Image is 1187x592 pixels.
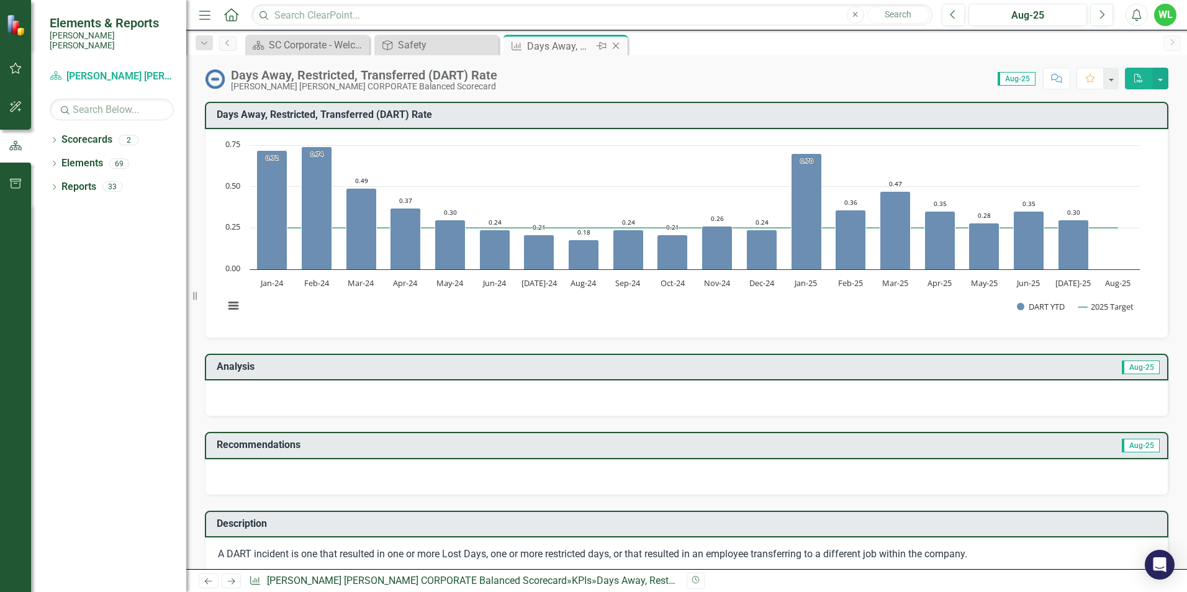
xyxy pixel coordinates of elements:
text: 0.35 [1022,199,1036,208]
text: [DATE]-24 [521,277,557,289]
g: 2025 Target, series 2 of 2. Line with 20 data points. [269,225,1121,230]
button: View chart menu, Chart [225,297,242,315]
path: Feb-25, 0.36. DART YTD. [836,210,866,269]
text: Feb-25 [838,277,863,289]
path: May-24, 0.3. DART YTD. [435,220,466,269]
text: 0.49 [355,176,368,185]
path: Nov-24, 0.26. DART YTD. [702,226,733,269]
text: 0.28 [978,211,991,220]
div: Aug-25 [973,8,1083,23]
path: Sep-24, 0.24. DART YTD. [613,230,644,269]
text: Sep-24 [615,277,641,289]
div: 33 [102,182,122,192]
button: Aug-25 [968,4,1087,26]
text: Apr-25 [927,277,952,289]
h3: Description [217,518,1161,529]
button: Show DART YTD [1017,301,1065,312]
div: SC Corporate - Welcome to ClearPoint [269,37,366,53]
text: 0.18 [577,228,590,236]
path: Jun-24, 0.24. DART YTD. [480,230,510,269]
div: 2 [119,135,138,145]
text: 0.25 [225,221,240,232]
text: 0.75 [225,138,240,150]
text: Jan-24 [260,277,284,289]
path: Jan-24, 0.72. DART YTD. [257,150,287,269]
h3: Days Away, Restricted, Transferred (DART) Rate [217,109,1161,120]
a: Safety [377,37,495,53]
text: [DATE]-25 [1055,277,1091,289]
span: Search [885,9,911,19]
p: A DART incident is one that resulted in one or more Lost Days, one or more restricted days, or th... [218,547,1155,564]
svg: Interactive chart [218,139,1146,325]
img: No Information [205,69,225,89]
text: Mar-25 [882,277,908,289]
h3: Analysis [217,361,681,372]
path: Jul-25, 0.3. DART YTD. [1058,220,1089,269]
text: Mar-24 [348,277,374,289]
text: 0.24 [756,218,769,226]
div: Days Away, Restricted, Transferred (DART) Rate [231,68,497,82]
text: May-25 [971,277,998,289]
path: Feb-24, 0.74. DART YTD. [302,146,332,269]
a: [PERSON_NAME] [PERSON_NAME] CORPORATE Balanced Scorecard [50,70,174,84]
text: May-24 [436,277,464,289]
input: Search Below... [50,99,174,120]
path: Jun-25, 0.35. DART YTD. [1014,211,1044,269]
a: SC Corporate - Welcome to ClearPoint [248,37,366,53]
text: Jan-25 [793,277,817,289]
text: Jun-25 [1016,277,1040,289]
text: 0.21 [533,223,546,231]
div: Safety [398,37,495,53]
text: Aug-25 [1105,277,1131,289]
g: DART YTD, series 1 of 2. Bar series with 20 bars. [257,145,1119,270]
span: Aug-25 [1122,361,1160,374]
a: KPIs [572,575,592,586]
text: Nov-24 [704,277,731,289]
path: Mar-24, 0.49. DART YTD. [346,188,377,269]
text: 0.26 [711,214,724,223]
a: Elements [61,156,103,171]
button: Search [867,6,929,24]
text: 0.30 [1067,208,1080,217]
input: Search ClearPoint... [251,4,932,26]
text: 0.36 [844,198,857,207]
text: 0.00 [225,262,240,274]
text: Oct-24 [661,277,685,289]
path: Jul-24, 0.21. DART YTD. [524,235,554,269]
path: Jan-25, 0.7. DART YTD. [792,153,822,269]
text: 0.70 [800,156,813,165]
p: It specifically tracks any worker who has suffered a workplace injury or illness that caused them... [218,564,1155,583]
div: Open Intercom Messenger [1145,550,1175,580]
a: Scorecards [61,133,112,147]
div: Days Away, Restricted, Transferred (DART) Rate [597,575,804,586]
div: Chart. Highcharts interactive chart. [218,139,1155,325]
text: 0.50 [225,180,240,191]
small: [PERSON_NAME] [PERSON_NAME] [50,30,174,51]
path: Aug-24, 0.18. DART YTD. [569,240,599,269]
button: Show 2025 Target [1078,301,1135,312]
img: ClearPoint Strategy [6,14,28,35]
path: Dec-24, 0.24. DART YTD. [747,230,777,269]
path: Apr-24, 0.37. DART YTD. [390,208,421,269]
div: Days Away, Restricted, Transferred (DART) Rate [527,38,593,54]
a: [PERSON_NAME] [PERSON_NAME] CORPORATE Balanced Scorecard [267,575,567,586]
text: 0.37 [399,196,412,205]
text: 0.72 [266,153,279,162]
text: Jun-24 [482,277,507,289]
path: May-25, 0.28. DART YTD. [969,223,1000,269]
text: 0.24 [489,218,502,226]
div: [PERSON_NAME] [PERSON_NAME] CORPORATE Balanced Scorecard [231,82,497,91]
text: 0.21 [666,223,679,231]
button: WL [1154,4,1176,26]
text: Dec-24 [749,277,775,289]
span: Aug-25 [998,72,1036,86]
h3: Recommendations [217,439,860,451]
span: Aug-25 [1122,439,1160,452]
path: Oct-24, 0.21. DART YTD. [657,235,688,269]
text: 0.47 [889,179,902,188]
path: Mar-25, 0.47. DART YTD. [880,191,911,269]
div: 69 [109,158,129,169]
text: 0.24 [622,218,635,226]
div: » » [249,574,677,588]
